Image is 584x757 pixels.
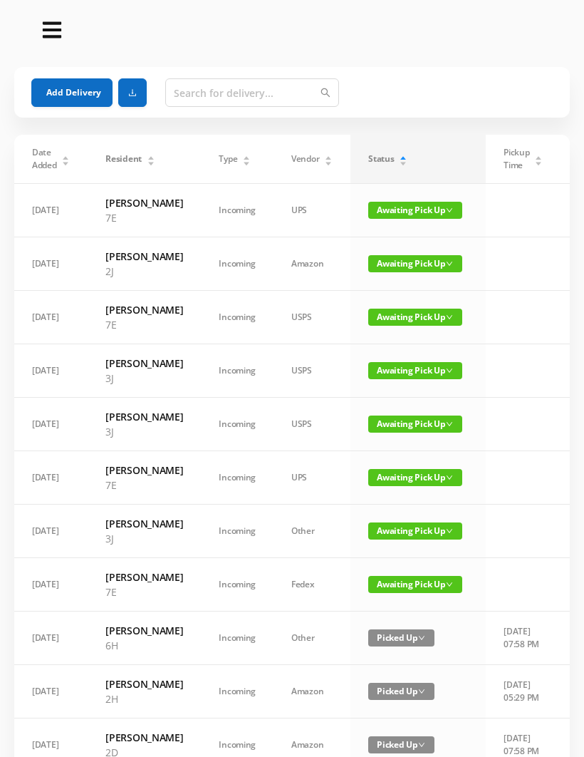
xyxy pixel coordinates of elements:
[368,683,434,700] span: Picked Up
[368,362,462,379] span: Awaiting Pick Up
[32,146,57,172] span: Date Added
[368,255,462,272] span: Awaiting Pick Up
[14,558,88,612] td: [DATE]
[105,302,183,317] h6: [PERSON_NAME]
[399,154,407,163] div: Sort
[325,154,333,158] i: icon: caret-up
[14,665,88,719] td: [DATE]
[446,314,453,321] i: icon: down
[273,237,350,291] td: Amazon
[105,638,183,653] p: 6H
[273,291,350,344] td: USPS
[368,309,462,326] span: Awaiting Pick Up
[418,741,425,748] i: icon: down
[324,154,333,163] div: Sort
[201,451,273,505] td: Incoming
[105,623,183,638] h6: [PERSON_NAME]
[62,154,70,158] i: icon: caret-up
[273,505,350,558] td: Other
[446,474,453,481] i: icon: down
[368,629,434,647] span: Picked Up
[243,154,251,158] i: icon: caret-up
[273,184,350,237] td: UPS
[201,558,273,612] td: Incoming
[201,237,273,291] td: Incoming
[418,634,425,642] i: icon: down
[147,154,155,163] div: Sort
[534,154,543,163] div: Sort
[62,160,70,164] i: icon: caret-down
[118,78,147,107] button: icon: download
[105,264,183,279] p: 2J
[31,78,113,107] button: Add Delivery
[14,451,88,505] td: [DATE]
[105,478,183,493] p: 7E
[486,665,560,719] td: [DATE] 05:29 PM
[105,371,183,386] p: 3J
[446,581,453,588] i: icon: down
[105,210,183,225] p: 7E
[368,416,462,433] span: Awaiting Pick Up
[105,317,183,332] p: 7E
[535,160,543,164] i: icon: caret-down
[105,249,183,264] h6: [PERSON_NAME]
[105,516,183,531] h6: [PERSON_NAME]
[242,154,251,163] div: Sort
[368,469,462,486] span: Awaiting Pick Up
[14,505,88,558] td: [DATE]
[105,463,183,478] h6: [PERSON_NAME]
[201,344,273,398] td: Incoming
[273,398,350,451] td: USPS
[291,153,319,165] span: Vendor
[320,88,330,98] i: icon: search
[201,612,273,665] td: Incoming
[105,409,183,424] h6: [PERSON_NAME]
[273,665,350,719] td: Amazon
[14,612,88,665] td: [DATE]
[325,160,333,164] i: icon: caret-down
[105,195,183,210] h6: [PERSON_NAME]
[147,154,155,158] i: icon: caret-up
[14,291,88,344] td: [DATE]
[486,612,560,665] td: [DATE] 07:58 PM
[368,153,394,165] span: Status
[418,688,425,695] i: icon: down
[14,398,88,451] td: [DATE]
[368,202,462,219] span: Awaiting Pick Up
[105,424,183,439] p: 3J
[201,291,273,344] td: Incoming
[446,367,453,374] i: icon: down
[14,344,88,398] td: [DATE]
[14,184,88,237] td: [DATE]
[400,160,407,164] i: icon: caret-down
[201,505,273,558] td: Incoming
[105,691,183,706] p: 2H
[105,570,183,585] h6: [PERSON_NAME]
[105,356,183,371] h6: [PERSON_NAME]
[105,676,183,691] h6: [PERSON_NAME]
[446,527,453,535] i: icon: down
[273,344,350,398] td: USPS
[105,730,183,745] h6: [PERSON_NAME]
[165,78,339,107] input: Search for delivery...
[446,421,453,428] i: icon: down
[368,522,462,540] span: Awaiting Pick Up
[201,398,273,451] td: Incoming
[219,153,237,165] span: Type
[446,260,453,267] i: icon: down
[368,576,462,593] span: Awaiting Pick Up
[273,451,350,505] td: UPS
[14,237,88,291] td: [DATE]
[147,160,155,164] i: icon: caret-down
[105,153,142,165] span: Resident
[400,154,407,158] i: icon: caret-up
[273,558,350,612] td: Fedex
[61,154,70,163] div: Sort
[446,207,453,214] i: icon: down
[201,184,273,237] td: Incoming
[201,665,273,719] td: Incoming
[535,154,543,158] i: icon: caret-up
[273,612,350,665] td: Other
[105,531,183,546] p: 3J
[243,160,251,164] i: icon: caret-down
